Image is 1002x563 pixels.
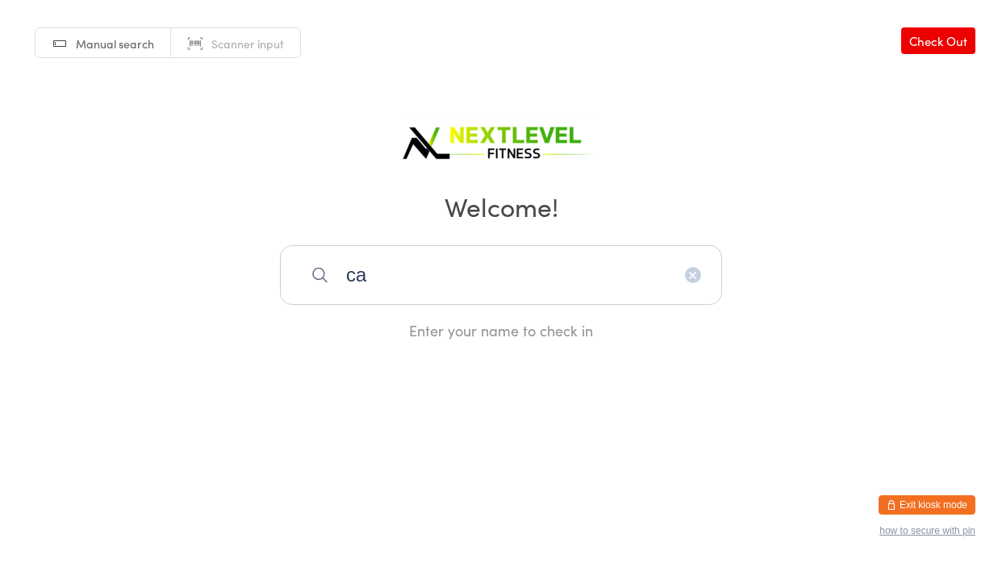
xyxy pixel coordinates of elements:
[280,320,722,340] div: Enter your name to check in
[901,27,975,54] a: Check Out
[16,188,986,224] h2: Welcome!
[879,495,975,515] button: Exit kiosk mode
[280,245,722,305] input: Search
[400,113,602,165] img: Next Level Fitness
[211,35,284,52] span: Scanner input
[879,525,975,536] button: how to secure with pin
[76,35,154,52] span: Manual search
